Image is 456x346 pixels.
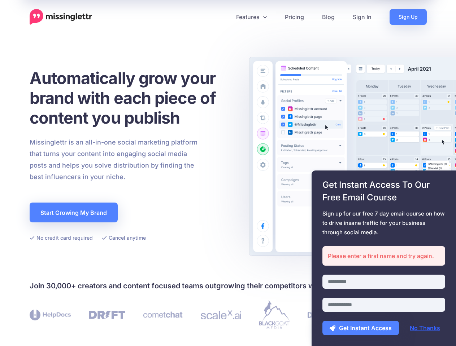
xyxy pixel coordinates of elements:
[313,9,344,25] a: Blog
[276,9,313,25] a: Pricing
[322,209,445,237] span: Sign up for our free 7 day email course on how to drive insane traffic for your business through ...
[30,68,234,128] h1: Automatically grow your brand with each piece of content you publish
[30,137,198,183] p: Missinglettr is an all-in-one social marketing platform that turns your content into engaging soc...
[30,280,427,292] h4: Join 30,000+ creators and content focused teams outgrowing their competitors with Missinglettr
[30,203,118,222] a: Start Growing My Brand
[322,178,445,204] span: Get Instant Access To Our Free Email Course
[322,246,445,266] div: Please enter a first name and try again.
[344,9,381,25] a: Sign In
[30,9,92,25] a: Home
[227,9,276,25] a: Features
[322,321,399,335] button: Get Instant Access
[390,9,427,25] a: Sign Up
[403,321,447,335] a: No Thanks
